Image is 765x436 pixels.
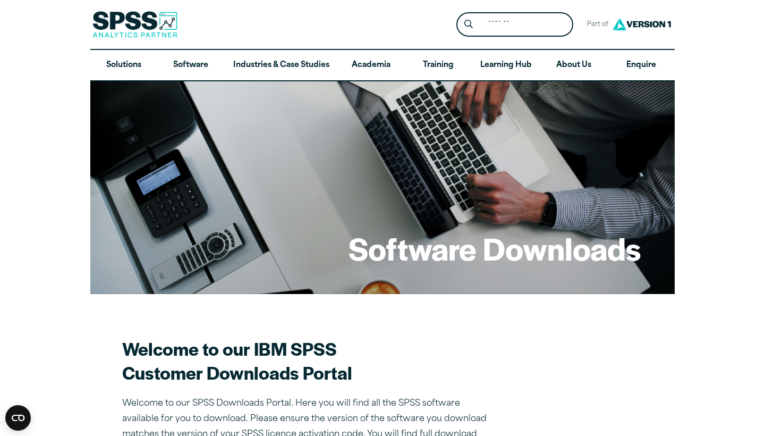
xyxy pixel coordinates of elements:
img: Version1 Logo [610,14,674,34]
button: Open CMP widget [5,405,31,431]
a: Industries & Case Studies [225,50,338,81]
a: Enquire [608,50,675,81]
a: About Us [540,50,607,81]
a: Training [405,50,472,81]
a: Learning Hub [472,50,540,81]
a: Academia [338,50,405,81]
a: Solutions [90,50,157,81]
h1: Software Downloads [348,228,641,269]
a: Software [157,50,224,81]
button: Search magnifying glass icon [459,15,479,35]
h2: Welcome to our IBM SPSS Customer Downloads Portal [122,337,494,384]
nav: Desktop version of site main menu [90,50,675,81]
span: Part of [582,17,610,32]
form: Site Header Search Form [456,12,573,37]
img: SPSS Analytics Partner [92,11,177,38]
svg: Search magnifying glass icon [464,20,473,29]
